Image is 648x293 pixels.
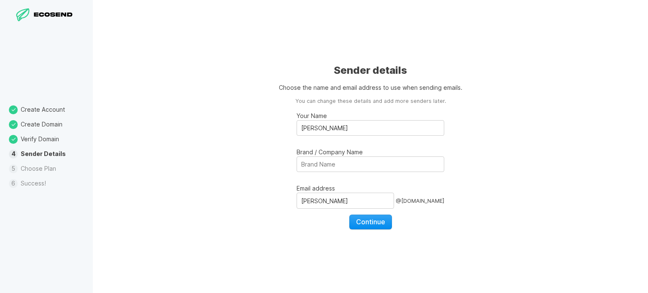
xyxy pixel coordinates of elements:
[295,97,446,105] aside: You can change these details and add more senders later.
[334,64,407,77] h1: Sender details
[297,111,444,120] p: Your Name
[297,120,444,136] input: Your Name
[297,193,394,209] input: Email address@[DOMAIN_NAME]
[297,184,444,193] p: Email address
[396,193,444,209] div: @ [DOMAIN_NAME]
[297,148,444,156] p: Brand / Company Name
[356,218,385,226] span: Continue
[279,83,462,92] p: Choose the name and email address to use when sending emails.
[297,156,444,172] input: Brand / Company Name
[349,215,392,229] button: Continue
